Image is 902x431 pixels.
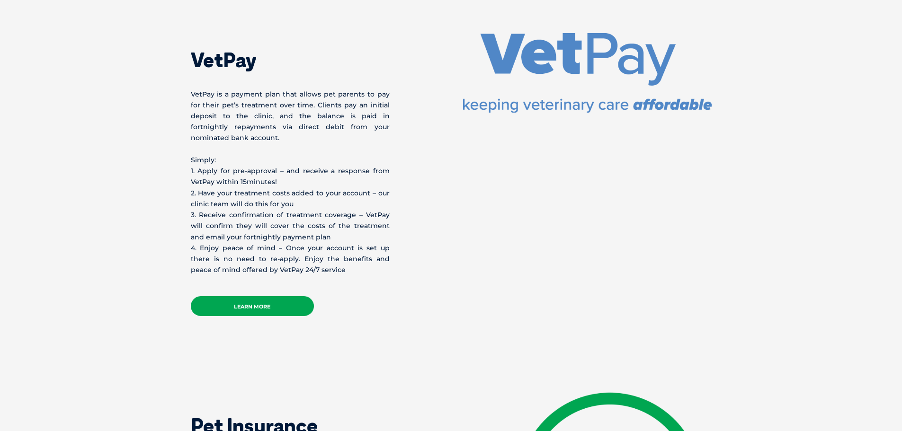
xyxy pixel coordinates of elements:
a: Learn More [191,296,314,316]
h2: VetPay [191,50,390,70]
img: VetPay logo [463,33,712,113]
p: Simply: 1. Apply for pre-approval – and receive a response from VetPay within 15minutes! 2. Have ... [191,155,390,276]
p: VetPay is a payment plan that allows pet parents to pay for their pet’s treatment over time. Clie... [191,89,390,144]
